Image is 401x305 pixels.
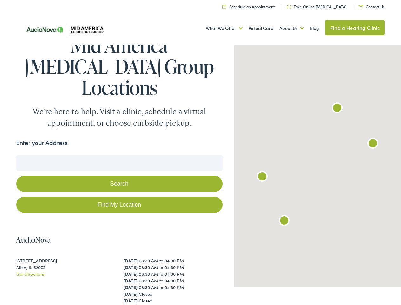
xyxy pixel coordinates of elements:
div: AudioNova [330,101,345,116]
a: Get directions [16,271,45,277]
strong: [DATE]: [124,284,139,290]
img: utility icon [287,5,291,9]
img: utility icon [359,5,363,8]
strong: [DATE]: [124,297,139,304]
label: Enter your Address [16,138,68,147]
a: Schedule an Appointment [222,4,275,9]
div: We're here to help. Visit a clinic, schedule a virtual appointment, or choose curbside pickup. [18,106,221,129]
a: Blog [310,17,319,40]
strong: [DATE]: [124,291,139,297]
strong: [DATE]: [124,257,139,264]
a: AudioNova [16,234,51,245]
strong: [DATE]: [124,277,139,284]
button: Search [16,176,223,192]
div: AudioNova [255,170,270,185]
a: Contact Us [359,4,384,9]
a: Find a Hearing Clinic [325,20,385,35]
strong: [DATE]: [124,271,139,277]
a: What We Offer [206,17,243,40]
img: utility icon [222,4,226,9]
h1: Mid America [MEDICAL_DATA] Group Locations [16,35,223,98]
strong: [DATE]: [124,264,139,270]
div: AudioNova [277,214,292,229]
a: Virtual Care [249,17,273,40]
input: Enter your address or zip code [16,155,223,171]
a: Take Online [MEDICAL_DATA] [287,4,347,9]
div: AudioNova [365,137,380,152]
a: About Us [279,17,304,40]
div: [STREET_ADDRESS] [16,257,115,264]
div: 08:30 AM to 04:30 PM 08:30 AM to 04:30 PM 08:30 AM to 04:30 PM 08:30 AM to 04:30 PM 08:30 AM to 0... [124,257,223,304]
a: Find My Location [16,197,223,213]
div: Alton, IL 62002 [16,264,115,271]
